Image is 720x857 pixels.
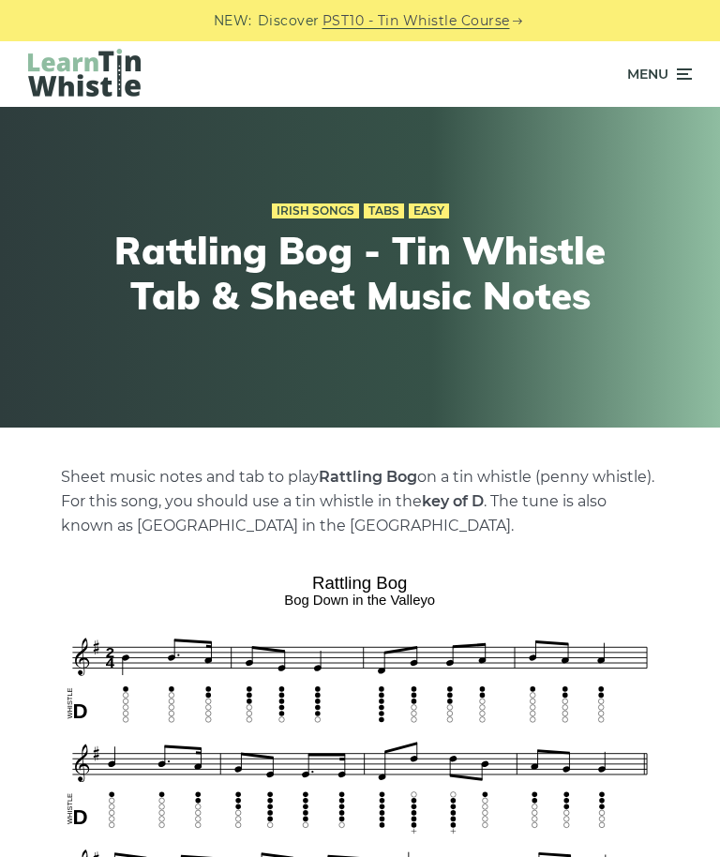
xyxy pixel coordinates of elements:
h1: Rattling Bog - Tin Whistle Tab & Sheet Music Notes [107,228,613,318]
span: Menu [627,51,668,98]
a: Irish Songs [272,203,359,218]
strong: Rattling Bog [319,468,417,486]
img: LearnTinWhistle.com [28,49,141,97]
strong: key of D [422,492,484,510]
a: Easy [409,203,449,218]
p: Sheet music notes and tab to play on a tin whistle (penny whistle). For this song, you should use... [61,465,659,538]
a: Tabs [364,203,404,218]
